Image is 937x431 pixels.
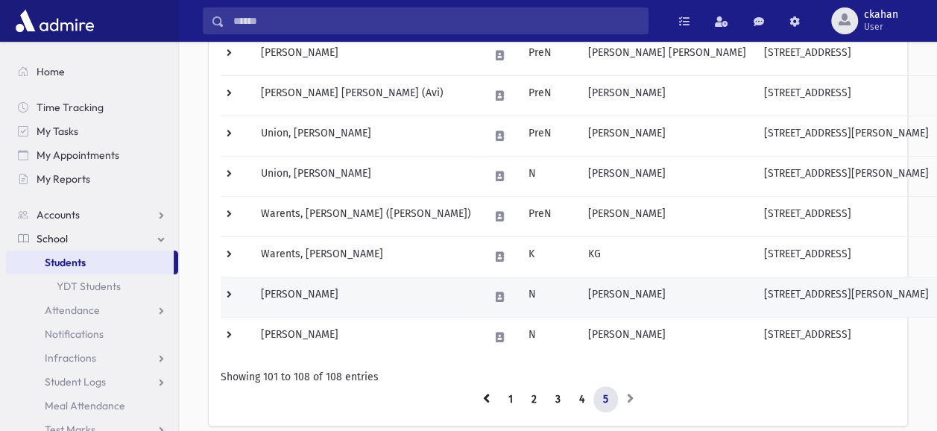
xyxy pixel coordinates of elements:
[37,101,104,114] span: Time Tracking
[579,75,755,116] td: [PERSON_NAME]
[579,236,755,277] td: KG
[6,60,178,84] a: Home
[45,303,100,317] span: Attendance
[520,277,579,317] td: N
[45,375,106,388] span: Student Logs
[6,203,178,227] a: Accounts
[252,156,480,196] td: Union, [PERSON_NAME]
[579,156,755,196] td: [PERSON_NAME]
[520,196,579,236] td: PreN
[12,6,98,36] img: AdmirePro
[520,116,579,156] td: PreN
[6,370,178,394] a: Student Logs
[224,7,648,34] input: Search
[45,399,125,412] span: Meal Attendance
[252,236,480,277] td: Warents, [PERSON_NAME]
[6,119,178,143] a: My Tasks
[252,196,480,236] td: Warents, [PERSON_NAME] ([PERSON_NAME])
[579,35,755,75] td: [PERSON_NAME] [PERSON_NAME]
[520,75,579,116] td: PreN
[37,232,68,245] span: School
[6,251,174,274] a: Students
[252,75,480,116] td: [PERSON_NAME] [PERSON_NAME] (Avi)
[45,256,86,269] span: Students
[6,227,178,251] a: School
[499,386,523,413] a: 1
[593,386,618,413] a: 5
[6,95,178,119] a: Time Tracking
[6,346,178,370] a: Infractions
[520,236,579,277] td: K
[45,351,96,365] span: Infractions
[579,277,755,317] td: [PERSON_NAME]
[864,9,898,21] span: ckahan
[6,394,178,418] a: Meal Attendance
[864,21,898,33] span: User
[546,386,570,413] a: 3
[37,208,80,221] span: Accounts
[252,317,480,357] td: [PERSON_NAME]
[579,317,755,357] td: [PERSON_NAME]
[221,369,895,385] div: Showing 101 to 108 of 108 entries
[37,172,90,186] span: My Reports
[252,277,480,317] td: [PERSON_NAME]
[6,322,178,346] a: Notifications
[252,35,480,75] td: [PERSON_NAME]
[579,196,755,236] td: [PERSON_NAME]
[520,156,579,196] td: N
[37,65,65,78] span: Home
[6,274,178,298] a: YDT Students
[45,327,104,341] span: Notifications
[37,125,78,138] span: My Tasks
[570,386,594,413] a: 4
[37,148,119,162] span: My Appointments
[579,116,755,156] td: [PERSON_NAME]
[252,116,480,156] td: Union, [PERSON_NAME]
[6,298,178,322] a: Attendance
[6,143,178,167] a: My Appointments
[520,35,579,75] td: PreN
[6,167,178,191] a: My Reports
[522,386,546,413] a: 2
[520,317,579,357] td: N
